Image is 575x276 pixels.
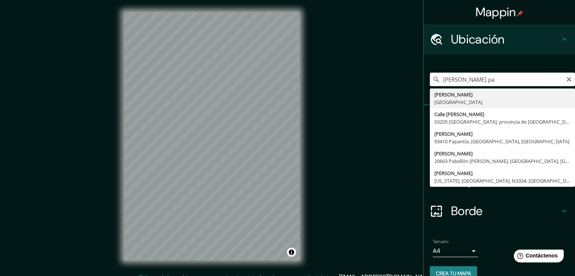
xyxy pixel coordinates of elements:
div: Borde [424,196,575,226]
div: Disposición [424,166,575,196]
font: Tamaño [433,239,448,245]
div: Estilo [424,135,575,166]
div: Patas [424,105,575,135]
font: 93410 Papantla, [GEOGRAPHIC_DATA], [GEOGRAPHIC_DATA] [434,138,569,145]
button: Claro [566,75,572,82]
font: [PERSON_NAME] [434,91,473,98]
font: Ubicación [451,31,505,47]
iframe: Lanzador de widgets de ayuda [508,247,567,268]
img: pin-icon.png [517,10,523,16]
font: Borde [451,203,483,219]
font: [PERSON_NAME] [434,130,473,137]
font: [PERSON_NAME] [434,170,473,177]
font: A4 [433,247,440,255]
div: Ubicación [424,24,575,54]
font: [GEOGRAPHIC_DATA] [434,99,482,105]
font: Mappin [476,4,516,20]
font: Calle [PERSON_NAME] [434,111,484,118]
canvas: Mapa [124,12,300,260]
font: [PERSON_NAME] [434,150,473,157]
div: A4 [433,245,478,257]
button: Activar o desactivar atribución [287,248,296,257]
input: Elige tu ciudad o zona [430,73,575,86]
